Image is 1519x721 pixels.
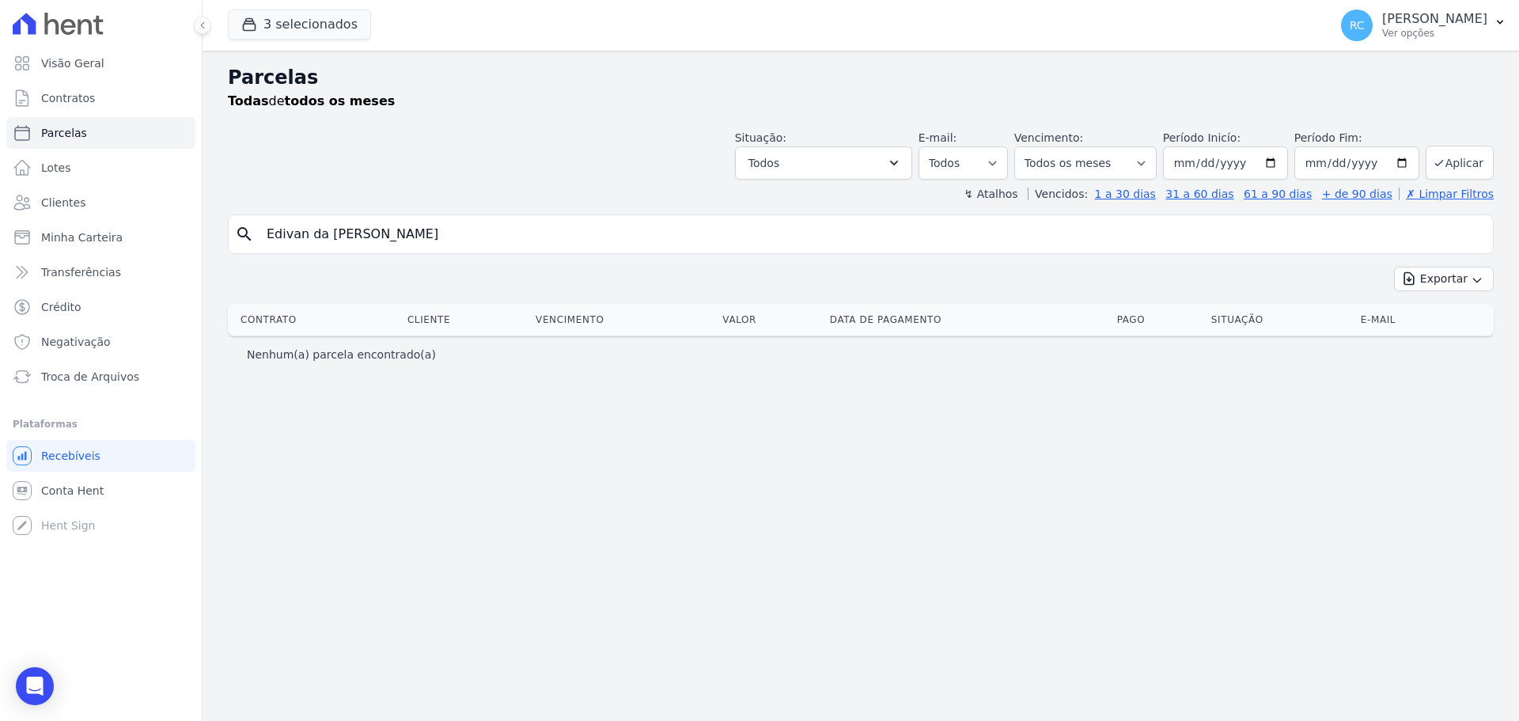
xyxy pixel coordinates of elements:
a: 61 a 90 dias [1244,188,1312,200]
th: Vencimento [529,304,716,336]
strong: Todas [228,93,269,108]
button: Todos [735,146,912,180]
th: Situação [1205,304,1354,336]
h2: Parcelas [228,63,1494,92]
a: Parcelas [6,117,195,149]
a: Lotes [6,152,195,184]
label: ↯ Atalhos [964,188,1017,200]
button: Aplicar [1426,146,1494,180]
a: Contratos [6,82,195,114]
label: Vencidos: [1028,188,1088,200]
span: Todos [748,154,779,173]
label: E-mail: [919,131,957,144]
p: [PERSON_NAME] [1382,11,1487,27]
a: Negativação [6,326,195,358]
span: Parcelas [41,125,87,141]
span: Lotes [41,160,71,176]
a: Transferências [6,256,195,288]
a: + de 90 dias [1322,188,1392,200]
span: Negativação [41,334,111,350]
a: Troca de Arquivos [6,361,195,393]
strong: todos os meses [285,93,396,108]
p: de [228,92,395,111]
a: Clientes [6,187,195,218]
span: Visão Geral [41,55,104,71]
span: Minha Carteira [41,230,123,245]
button: RC [PERSON_NAME] Ver opções [1328,3,1519,47]
div: Plataformas [13,415,189,434]
a: ✗ Limpar Filtros [1399,188,1494,200]
th: Pago [1111,304,1205,336]
span: Troca de Arquivos [41,369,139,385]
th: Data de Pagamento [824,304,1111,336]
p: Ver opções [1382,27,1487,40]
a: Conta Hent [6,475,195,507]
a: 31 a 60 dias [1165,188,1233,200]
th: Contrato [228,304,401,336]
a: Visão Geral [6,47,195,79]
p: Nenhum(a) parcela encontrado(a) [247,347,436,362]
span: Recebíveis [41,448,100,464]
button: 3 selecionados [228,9,371,40]
a: Recebíveis [6,440,195,472]
label: Período Inicío: [1163,131,1241,144]
span: Conta Hent [41,483,104,499]
i: search [235,225,254,244]
th: Valor [716,304,823,336]
label: Período Fim: [1294,130,1419,146]
div: Open Intercom Messenger [16,667,54,705]
a: Crédito [6,291,195,323]
a: Minha Carteira [6,222,195,253]
span: Clientes [41,195,85,211]
label: Situação: [735,131,786,144]
th: Cliente [401,304,529,336]
input: Buscar por nome do lote ou do cliente [257,218,1487,250]
th: E-mail [1354,304,1464,336]
label: Vencimento: [1014,131,1083,144]
span: Crédito [41,299,81,315]
a: 1 a 30 dias [1095,188,1156,200]
button: Exportar [1394,267,1494,291]
span: RC [1350,20,1365,31]
span: Contratos [41,90,95,106]
span: Transferências [41,264,121,280]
